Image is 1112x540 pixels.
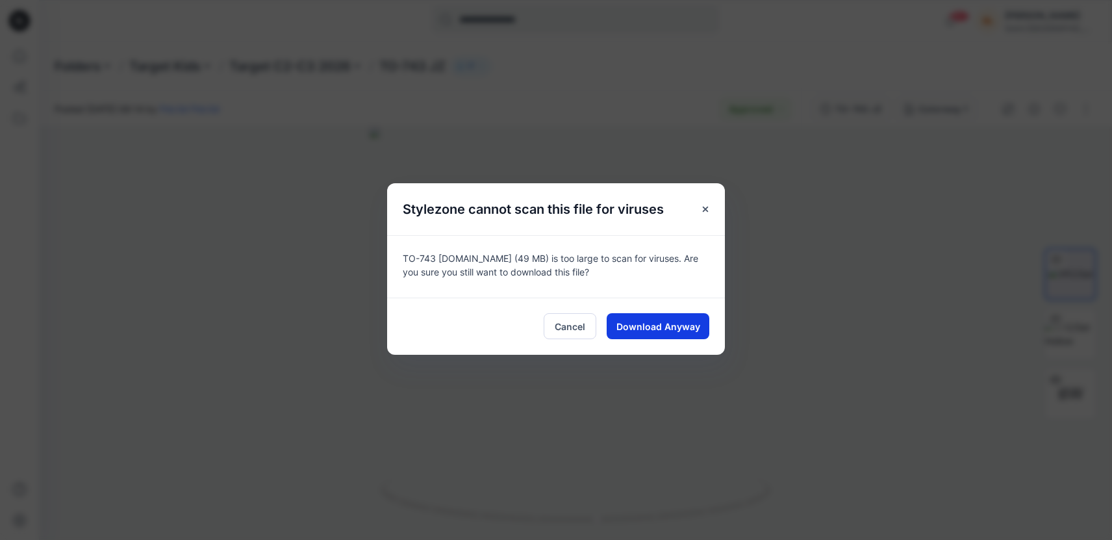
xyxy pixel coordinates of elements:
button: Cancel [544,313,596,339]
button: Download Anyway [607,313,709,339]
span: Cancel [555,320,585,333]
div: TO-743 [DOMAIN_NAME] (49 MB) is too large to scan for viruses. Are you sure you still want to dow... [387,235,725,298]
span: Download Anyway [616,320,700,333]
h5: Stylezone cannot scan this file for viruses [387,183,679,235]
button: Close [694,198,717,221]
